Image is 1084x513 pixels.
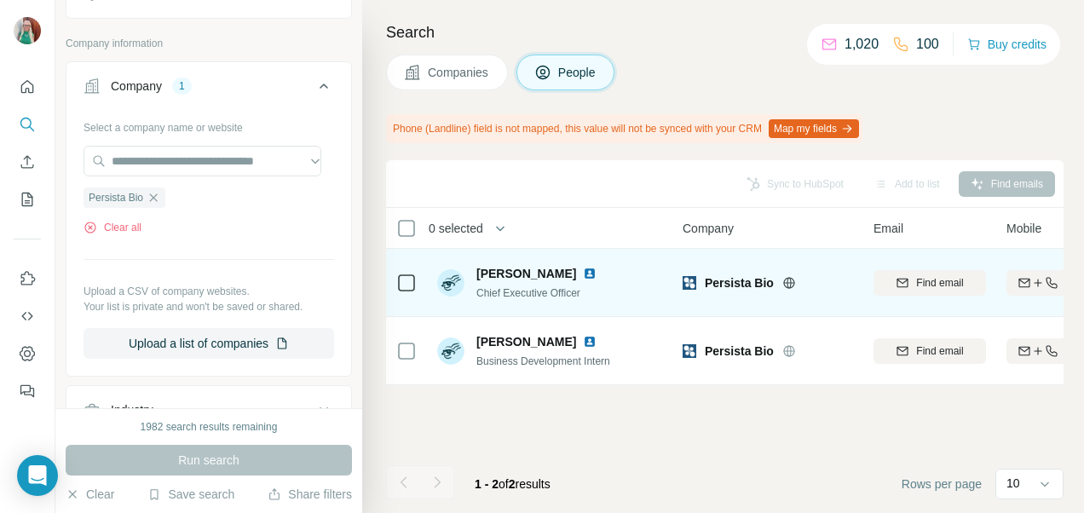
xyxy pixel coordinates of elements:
span: Company [683,220,734,237]
p: Your list is private and won't be saved or shared. [84,299,334,314]
span: Find email [916,275,963,291]
span: results [475,477,551,491]
button: Share filters [268,486,352,503]
button: Save search [147,486,234,503]
button: Industry [66,389,351,430]
button: Search [14,109,41,140]
button: Dashboard [14,338,41,369]
div: Company [111,78,162,95]
span: Chief Executive Officer [476,287,580,299]
span: 0 selected [429,220,483,237]
span: 1 - 2 [475,477,499,491]
span: Mobile [1006,220,1041,237]
p: Upload a CSV of company websites. [84,284,334,299]
img: Logo of Persista Bio [683,276,696,290]
p: 10 [1006,475,1020,492]
button: Clear [66,486,114,503]
div: Phone (Landline) field is not mapped, this value will not be synced with your CRM [386,114,862,143]
button: Find email [874,270,986,296]
p: 1,020 [845,34,879,55]
button: Enrich CSV [14,147,41,177]
div: Open Intercom Messenger [17,455,58,496]
p: 100 [916,34,939,55]
span: Persista Bio [705,274,774,291]
span: Persista Bio [89,190,143,205]
span: Rows per page [902,476,982,493]
span: [PERSON_NAME] [476,333,576,350]
div: Select a company name or website [84,113,334,135]
span: People [558,64,597,81]
img: Avatar [14,17,41,44]
h4: Search [386,20,1064,44]
button: Use Surfe on LinkedIn [14,263,41,294]
button: Buy credits [967,32,1047,56]
button: Feedback [14,376,41,406]
span: Find email [916,343,963,359]
span: Email [874,220,903,237]
div: 1982 search results remaining [141,419,278,435]
img: LinkedIn logo [583,267,597,280]
img: Avatar [437,269,464,297]
button: My lists [14,184,41,215]
button: Company1 [66,66,351,113]
button: Map my fields [769,119,859,138]
div: Industry [111,401,153,418]
span: Companies [428,64,490,81]
img: Logo of Persista Bio [683,344,696,358]
span: Business Development Intern [476,355,610,367]
p: Company information [66,36,352,51]
button: Upload a list of companies [84,328,334,359]
button: Use Surfe API [14,301,41,331]
img: Avatar [437,337,464,365]
img: LinkedIn logo [583,335,597,349]
span: Persista Bio [705,343,774,360]
span: of [499,477,509,491]
div: 1 [172,78,192,94]
button: Quick start [14,72,41,102]
button: Clear all [84,220,141,235]
button: Find email [874,338,986,364]
span: [PERSON_NAME] [476,265,576,282]
span: 2 [509,477,516,491]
